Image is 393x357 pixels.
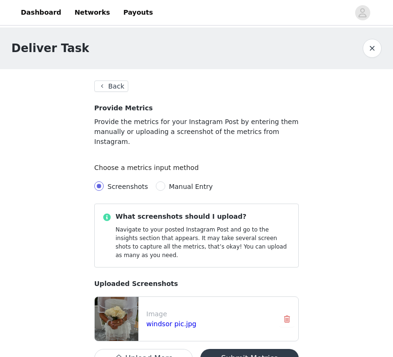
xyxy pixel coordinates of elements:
[69,2,116,23] a: Networks
[146,309,272,319] p: Image
[94,164,204,171] label: Choose a metrics input method
[95,297,138,341] img: file
[94,103,299,113] h4: Provide Metrics
[94,279,299,289] p: Uploaded Screenshots
[358,5,367,20] div: avatar
[116,212,291,222] p: What screenshots should I upload?
[107,183,148,190] span: Screenshots
[11,40,89,57] h1: Deliver Task
[169,183,213,190] span: Manual Entry
[116,225,291,259] p: Navigate to your posted Instagram Post and go to the insights section that appears. It may take s...
[117,2,159,23] a: Payouts
[15,2,67,23] a: Dashboard
[146,320,196,328] a: windsor pic.jpg
[94,117,299,147] p: Provide the metrics for your Instagram Post by entering them manually or uploading a screenshot o...
[94,80,128,92] button: Back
